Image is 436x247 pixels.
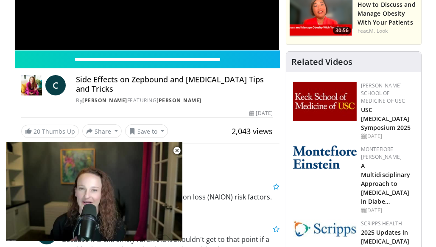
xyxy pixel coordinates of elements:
div: Feat. [358,27,418,35]
a: Montefiore [PERSON_NAME] [361,146,402,160]
span: 2,043 views [232,126,273,136]
h4: Related Videos [291,57,352,67]
div: By FEATURING [76,97,273,104]
img: b0142b4c-93a1-4b58-8f91-5265c282693c.png.150x105_q85_autocrop_double_scale_upscale_version-0.2.png [293,146,357,169]
a: USC [MEDICAL_DATA] Symposium 2025 [361,106,411,132]
div: [DATE] [361,207,414,214]
a: 2025 Updates in [MEDICAL_DATA] [361,228,409,245]
a: [PERSON_NAME] [157,97,201,104]
video-js: Video Player [6,142,182,241]
button: Save to [125,124,168,138]
a: C [45,75,66,95]
span: 30:56 [333,27,351,34]
a: How to Discuss and Manage Obesity With Your Patients [358,0,416,26]
a: M. Look [369,27,388,34]
button: Close [168,142,185,160]
a: 20 Thumbs Up [21,125,79,138]
div: [DATE] [361,132,414,140]
img: Dr. Carolynn Francavilla [21,75,42,95]
a: A Multidisciplinary Approach to [MEDICAL_DATA] in Diabe… [361,162,411,205]
img: 7b941f1f-d101-407a-8bfa-07bd47db01ba.png.150x105_q85_autocrop_double_scale_upscale_version-0.2.jpg [293,82,357,121]
div: [DATE] [250,109,273,117]
h4: Side Effects on Zepbound and [MEDICAL_DATA] Tips and Tricks [76,75,273,93]
a: [PERSON_NAME] [82,97,127,104]
a: Scripps Health [361,220,402,227]
a: [PERSON_NAME] School of Medicine of USC [361,82,405,104]
button: Share [82,124,122,138]
img: c9f2b0b7-b02a-4276-a72a-b0cbb4230bc1.jpg.150x105_q85_autocrop_double_scale_upscale_version-0.2.jpg [293,220,357,237]
span: 20 [34,127,40,135]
